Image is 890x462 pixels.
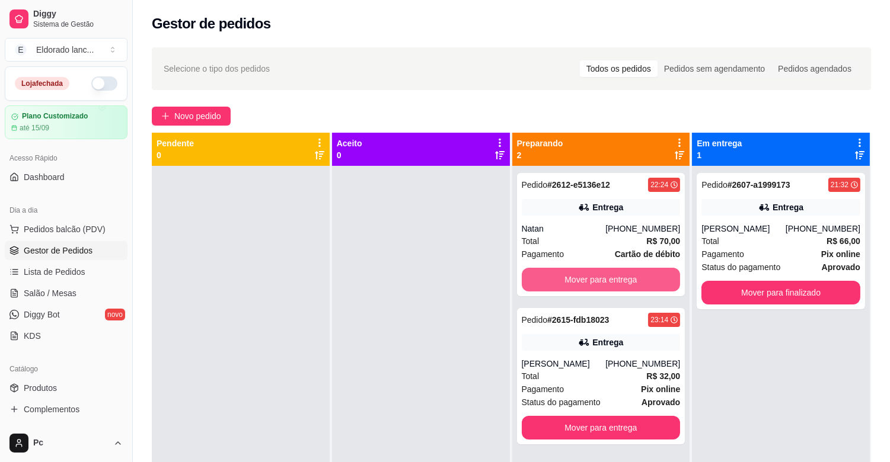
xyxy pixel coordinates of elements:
span: Total [701,235,719,248]
div: Eldorado lanc ... [36,44,94,56]
span: Complementos [24,403,79,415]
strong: # 2612-e5136e12 [547,180,610,190]
button: Pedidos balcão (PDV) [5,220,127,239]
a: KDS [5,326,127,345]
span: Dashboard [24,171,65,183]
div: [PHONE_NUMBER] [605,358,680,370]
strong: Cartão de débito [615,249,680,259]
span: Selecione o tipo dos pedidos [164,62,270,75]
span: Pedido [522,180,548,190]
div: Pedidos sem agendamento [658,60,771,77]
span: Diggy Bot [24,309,60,320]
div: Todos os pedidos [580,60,658,77]
strong: aprovado [642,397,680,407]
span: KDS [24,330,41,342]
span: Produtos [24,382,57,394]
strong: R$ 66,00 [827,236,860,246]
span: Lista de Pedidos [24,266,85,278]
div: Entrega [592,336,623,348]
div: Pedidos agendados [771,60,858,77]
a: Gestor de Pedidos [5,241,127,260]
a: Salão / Mesas [5,284,127,303]
p: Aceito [337,137,362,149]
div: 23:14 [650,315,668,325]
span: Salão / Mesas [24,287,76,299]
span: Novo pedido [174,110,221,123]
span: E [15,44,27,56]
p: Pendente [157,137,194,149]
button: Pc [5,429,127,457]
div: [PERSON_NAME] [522,358,606,370]
div: [PERSON_NAME] [701,223,786,235]
a: Lista de Pedidos [5,262,127,281]
span: plus [161,112,170,120]
div: [PHONE_NUMBER] [605,223,680,235]
span: Pedido [522,315,548,325]
span: Pedido [701,180,728,190]
div: Loja fechada [15,77,69,90]
strong: # 2615-fdb18023 [547,315,609,325]
p: 0 [157,149,194,161]
span: Pc [33,438,109,448]
h2: Gestor de pedidos [152,14,271,33]
div: Catálogo [5,360,127,378]
a: Complementos [5,400,127,419]
span: Pagamento [701,248,744,261]
span: Pedidos balcão (PDV) [24,223,106,235]
p: 2 [517,149,563,161]
span: Pagamento [522,248,564,261]
strong: Pix online [821,249,860,259]
p: Preparando [517,137,563,149]
button: Alterar Status [91,76,117,91]
p: Em entrega [697,137,742,149]
a: Plano Customizadoaté 15/09 [5,105,127,139]
a: DiggySistema de Gestão [5,5,127,33]
div: 22:24 [650,180,668,190]
div: Entrega [592,201,623,213]
strong: aprovado [822,262,860,272]
div: Natan [522,223,606,235]
span: Status do pagamento [701,261,780,274]
strong: Pix online [641,384,680,394]
span: Total [522,370,540,383]
button: Select a team [5,38,127,62]
strong: R$ 70,00 [646,236,680,246]
div: Dia a dia [5,201,127,220]
div: 21:32 [831,180,848,190]
a: Dashboard [5,168,127,187]
button: Novo pedido [152,107,231,126]
p: 0 [337,149,362,161]
div: Acesso Rápido [5,149,127,168]
button: Mover para entrega [522,268,681,291]
article: até 15/09 [20,123,49,133]
strong: R$ 32,00 [646,371,680,381]
button: Mover para finalizado [701,281,860,304]
a: Diggy Botnovo [5,305,127,324]
span: Diggy [33,9,123,20]
div: [PHONE_NUMBER] [786,223,860,235]
article: Plano Customizado [22,112,88,121]
span: Total [522,235,540,248]
a: Produtos [5,378,127,397]
button: Mover para entrega [522,416,681,439]
span: Gestor de Pedidos [24,245,92,256]
div: Entrega [773,201,803,213]
span: Status do pagamento [522,396,601,409]
span: Sistema de Gestão [33,20,123,29]
span: Pagamento [522,383,564,396]
p: 1 [697,149,742,161]
strong: # 2607-a1999173 [728,180,790,190]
